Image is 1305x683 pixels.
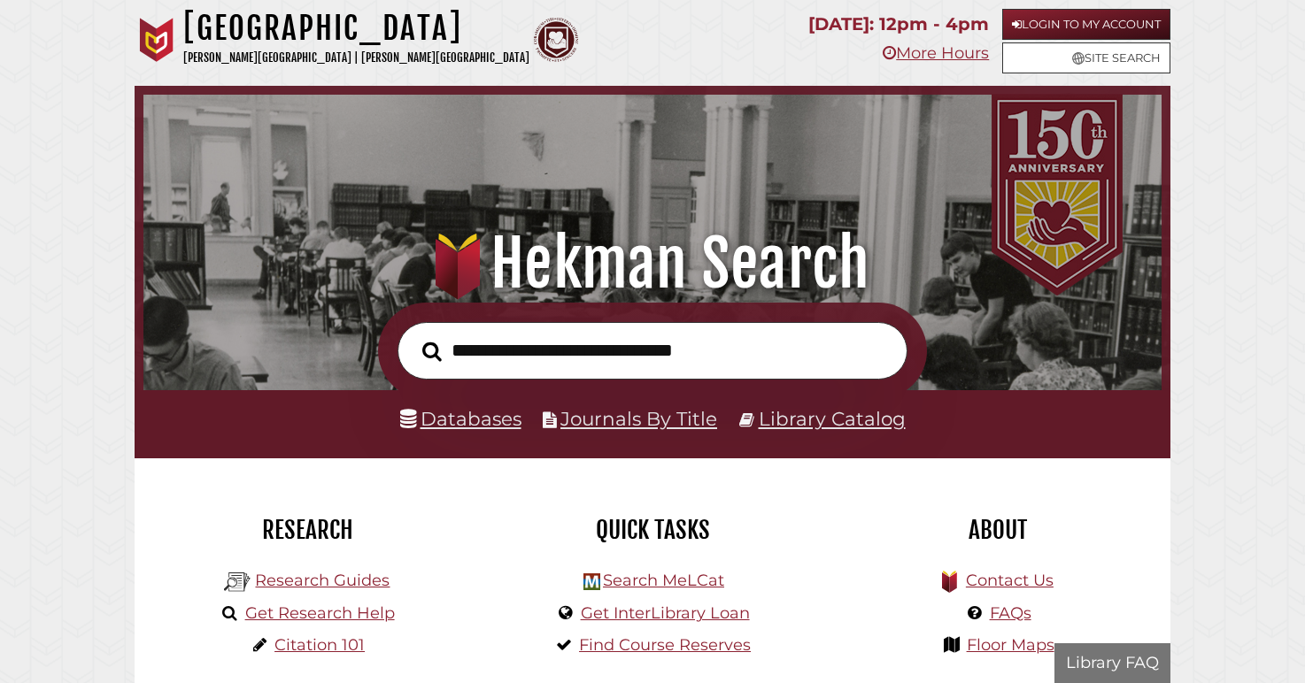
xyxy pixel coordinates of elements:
[274,635,365,655] a: Citation 101
[135,18,179,62] img: Calvin University
[838,515,1157,545] h2: About
[1002,9,1170,40] a: Login to My Account
[183,9,529,48] h1: [GEOGRAPHIC_DATA]
[579,635,751,655] a: Find Course Reserves
[808,9,989,40] p: [DATE]: 12pm - 4pm
[422,341,442,362] i: Search
[163,225,1142,303] h1: Hekman Search
[183,48,529,68] p: [PERSON_NAME][GEOGRAPHIC_DATA] | [PERSON_NAME][GEOGRAPHIC_DATA]
[966,571,1054,590] a: Contact Us
[148,515,467,545] h2: Research
[413,336,451,366] button: Search
[493,515,812,545] h2: Quick Tasks
[255,571,390,590] a: Research Guides
[1002,42,1170,73] a: Site Search
[967,635,1054,655] a: Floor Maps
[990,603,1031,623] a: FAQs
[224,569,251,595] img: Hekman Library Logo
[534,18,578,62] img: Calvin Theological Seminary
[581,603,750,623] a: Get InterLibrary Loan
[400,407,521,430] a: Databases
[583,573,600,590] img: Hekman Library Logo
[603,571,724,590] a: Search MeLCat
[245,603,395,623] a: Get Research Help
[759,407,906,430] a: Library Catalog
[883,43,989,63] a: More Hours
[560,407,717,430] a: Journals By Title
